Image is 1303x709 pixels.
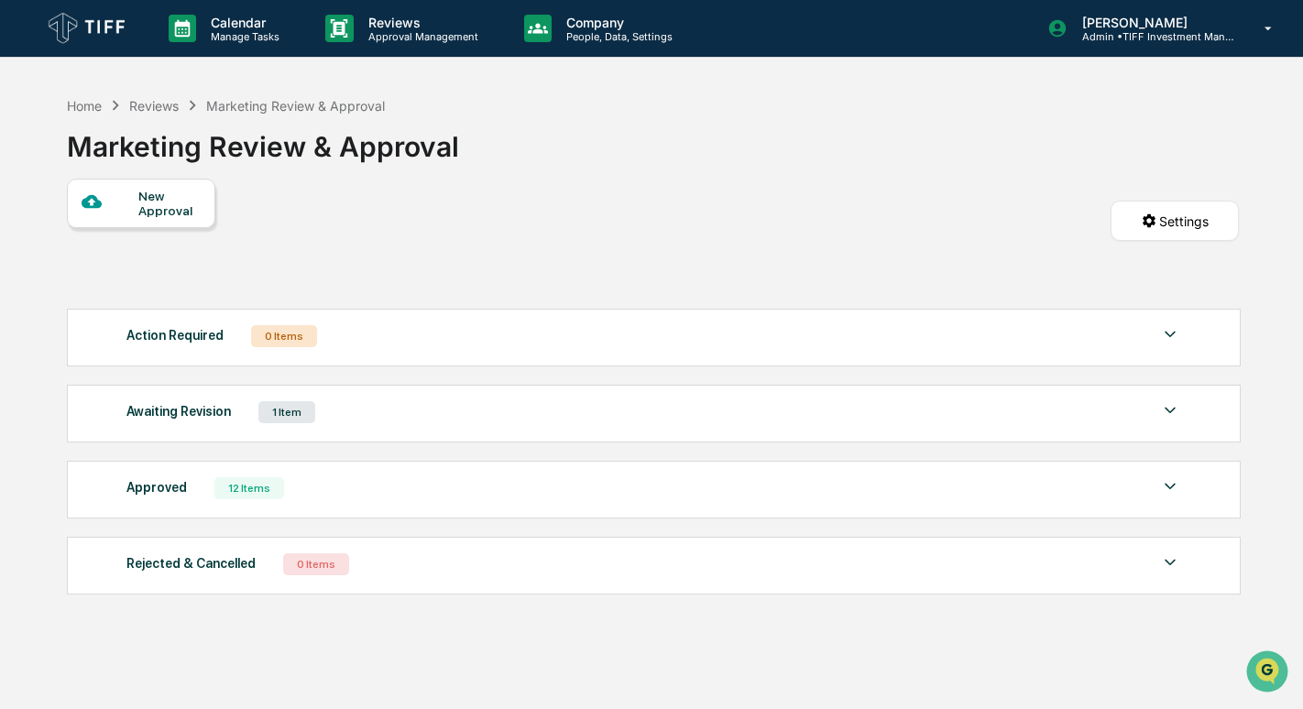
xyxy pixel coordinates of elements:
div: 🖐️ [18,233,33,247]
p: Company [552,15,682,30]
p: Calendar [196,15,289,30]
span: Data Lookup [37,266,115,284]
p: Manage Tasks [196,30,289,43]
span: Attestations [151,231,227,249]
a: 🔎Data Lookup [11,258,123,291]
div: Approved [126,475,187,499]
div: 1 Item [258,401,315,423]
p: How can we help? [18,38,334,68]
img: caret [1159,475,1181,497]
div: Marketing Review & Approval [206,98,385,114]
div: New Approval [138,189,200,218]
img: caret [1159,551,1181,573]
div: Start new chat [62,140,301,158]
span: Pylon [182,311,222,324]
p: [PERSON_NAME] [1068,15,1238,30]
div: Awaiting Revision [126,399,231,423]
p: Admin • TIFF Investment Management [1068,30,1238,43]
div: Rejected & Cancelled [126,551,256,575]
div: 🗄️ [133,233,148,247]
div: 12 Items [214,477,284,499]
span: Preclearance [37,231,118,249]
p: Approval Management [354,30,487,43]
p: Reviews [354,15,487,30]
div: 0 Items [251,325,317,347]
p: People, Data, Settings [552,30,682,43]
div: 🔎 [18,267,33,282]
div: Reviews [129,98,179,114]
img: logo [44,8,132,49]
img: caret [1159,399,1181,421]
iframe: Open customer support [1244,649,1294,698]
img: caret [1159,323,1181,345]
img: 1746055101610-c473b297-6a78-478c-a979-82029cc54cd1 [18,140,51,173]
div: Marketing Review & Approval [67,115,459,163]
button: Start new chat [312,146,334,168]
a: Powered byPylon [129,310,222,324]
button: Settings [1111,201,1239,241]
a: 🖐️Preclearance [11,224,126,256]
div: 0 Items [283,553,349,575]
div: Action Required [126,323,224,347]
a: 🗄️Attestations [126,224,235,256]
div: We're available if you need us! [62,158,232,173]
div: Home [67,98,102,114]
